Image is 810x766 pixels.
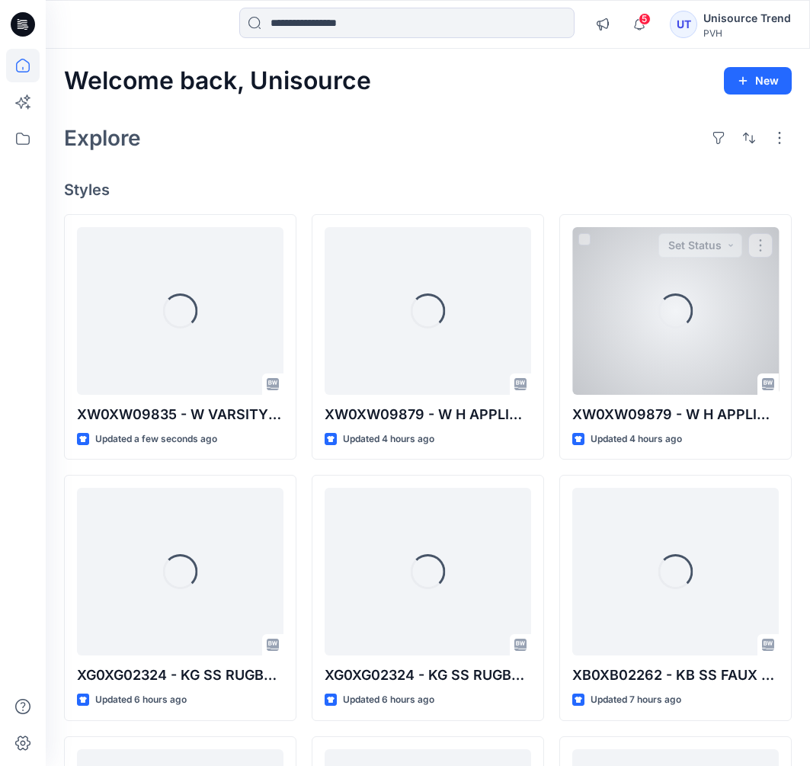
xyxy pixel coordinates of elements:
button: New [724,67,792,95]
p: XW0XW09879 - W H APPLIQUE TEE_proto [572,404,779,425]
h2: Explore [64,126,141,150]
p: XB0XB02262 - KB SS FAUX PATCH TEE_proto [572,665,779,686]
div: UT [670,11,697,38]
p: XW0XW09835 - W VARSITY CREST RLX SS TEE_proto [77,404,283,425]
p: XW0XW09879 - W H APPLIQUE TEE_proto [325,404,531,425]
p: Updated 6 hours ago [95,692,187,708]
div: Unisource Trend [703,9,791,27]
p: XG0XG02324 - KG SS RUGBY STRIPE LOGO TEE_proto [325,665,531,686]
p: Updated a few seconds ago [95,431,217,447]
p: Updated 6 hours ago [343,692,434,708]
p: Updated 4 hours ago [591,431,682,447]
h2: Welcome back, Unisource [64,67,371,95]
div: PVH [703,27,791,39]
p: Updated 4 hours ago [343,431,434,447]
p: Updated 7 hours ago [591,692,681,708]
span: 5 [639,13,651,25]
h4: Styles [64,181,792,199]
p: XG0XG02324 - KG SS RUGBY STRIPE LOGO TEE_proto [77,665,283,686]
